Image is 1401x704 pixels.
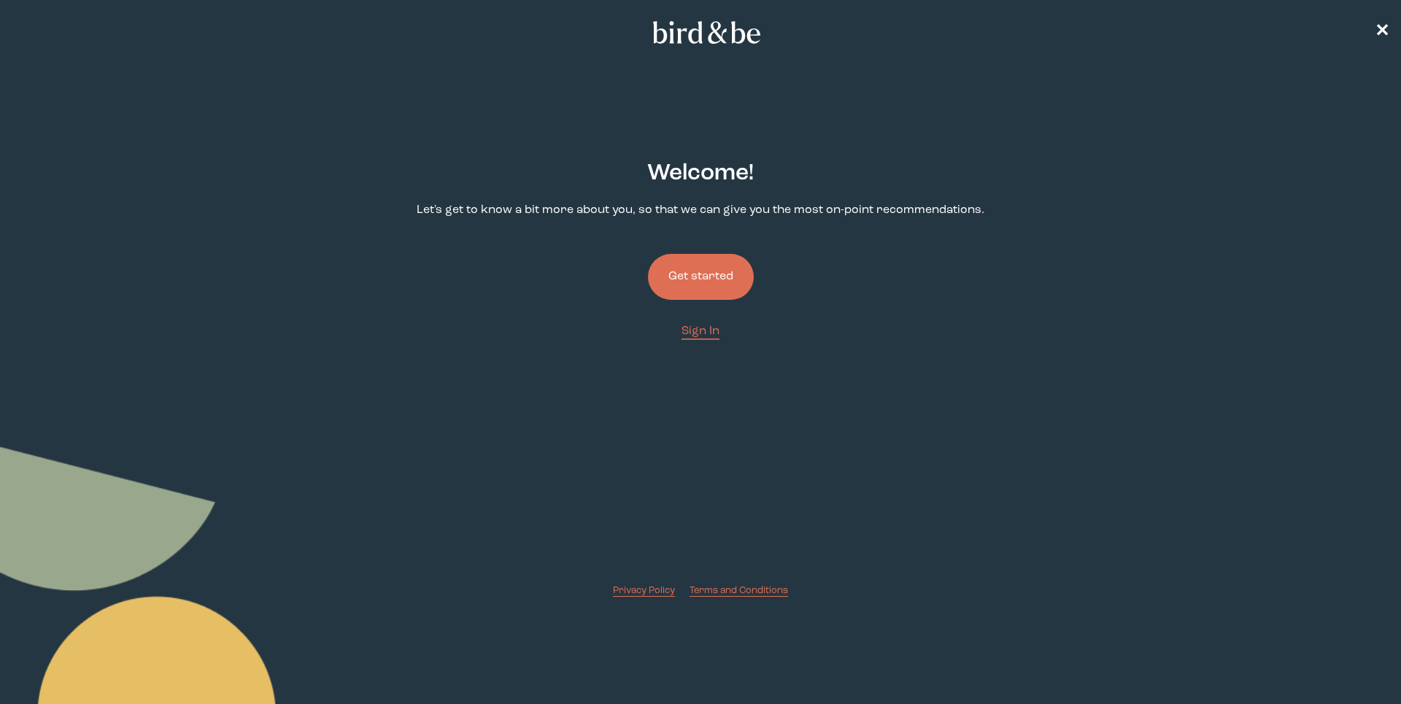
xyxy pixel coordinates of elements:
span: Sign In [682,325,719,337]
span: ✕ [1375,23,1389,41]
a: Get started [648,231,754,323]
a: Privacy Policy [613,584,675,597]
h2: Welcome ! [647,157,754,190]
p: Let's get to know a bit more about you, so that we can give you the most on-point recommendations. [417,202,984,219]
iframe: Gorgias live chat messenger [1328,635,1386,689]
a: Sign In [682,323,719,340]
span: Privacy Policy [613,586,675,595]
span: Terms and Conditions [690,586,788,595]
a: Terms and Conditions [690,584,788,597]
button: Get started [648,254,754,300]
a: ✕ [1375,20,1389,45]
